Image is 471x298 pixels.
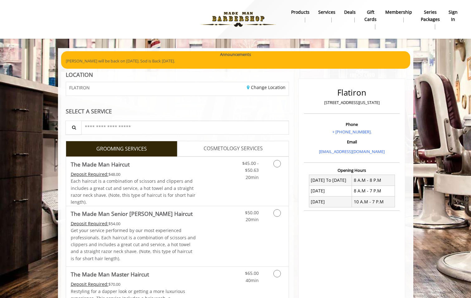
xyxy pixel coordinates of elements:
[71,220,196,227] div: $54.00
[309,175,352,186] td: [DATE] To [DATE]
[71,281,108,287] span: This service needs some Advance to be paid before we block your appointment
[352,196,395,207] td: 10 A.M - 7 P.M
[71,227,196,262] p: Get your service performed by our most experienced professionals. Each haircut is a combination o...
[220,51,251,58] b: Announcements
[71,160,130,169] b: The Made Man Haircut
[449,9,458,23] b: sign in
[245,210,259,216] span: $50.00
[66,58,406,64] p: [PERSON_NAME] will be back on [DATE]. Sod is Back [DATE].
[246,216,259,222] span: 20min
[246,174,259,180] span: 20min
[71,209,193,218] b: The Made Man Senior [PERSON_NAME] Haircut
[309,196,352,207] td: [DATE]
[344,9,356,16] b: Deals
[291,9,310,16] b: products
[352,186,395,196] td: 8 A.M - 7 P.M
[381,8,416,24] a: MembershipMembership
[287,8,314,24] a: Productsproducts
[421,9,440,23] b: Series packages
[352,175,395,186] td: 8 A.M - 8 P.M
[69,85,90,90] span: FLATIRON
[242,160,259,173] span: $45.00 - $50.63
[385,9,412,16] b: Membership
[304,168,400,172] h3: Opening Hours
[66,108,289,114] div: SELECT A SERVICE
[71,281,196,288] div: $70.00
[416,8,444,31] a: Series packagesSeries packages
[444,8,462,24] a: sign insign in
[71,171,108,177] span: This service needs some Advance to be paid before we block your appointment
[71,171,196,178] div: $48.00
[364,9,377,23] b: gift cards
[245,270,259,276] span: $65.00
[66,71,93,78] b: LOCATION
[314,8,340,24] a: ServicesServices
[96,145,147,153] span: GROOMING SERVICES
[319,149,385,154] a: [EMAIL_ADDRESS][DOMAIN_NAME]
[71,221,108,226] span: This service needs some Advance to be paid before we block your appointment
[305,99,398,106] p: [STREET_ADDRESS][US_STATE]
[305,140,398,144] h3: Email
[246,277,259,283] span: 40min
[305,122,398,127] h3: Phone
[195,2,281,37] img: Made Man Barbershop logo
[204,145,263,153] span: COSMETOLOGY SERVICES
[65,121,82,135] button: Service Search
[332,129,372,135] a: + [PHONE_NUMBER].
[309,186,352,196] td: [DATE]
[71,270,149,279] b: The Made Man Master Haircut
[360,8,381,31] a: Gift cardsgift cards
[71,178,195,205] span: Each haircut is a combination of scissors and clippers and includes a great cut and service, a ho...
[340,8,360,24] a: DealsDeals
[318,9,335,16] b: Services
[247,84,286,90] a: Change Location
[305,88,398,97] h2: Flatiron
